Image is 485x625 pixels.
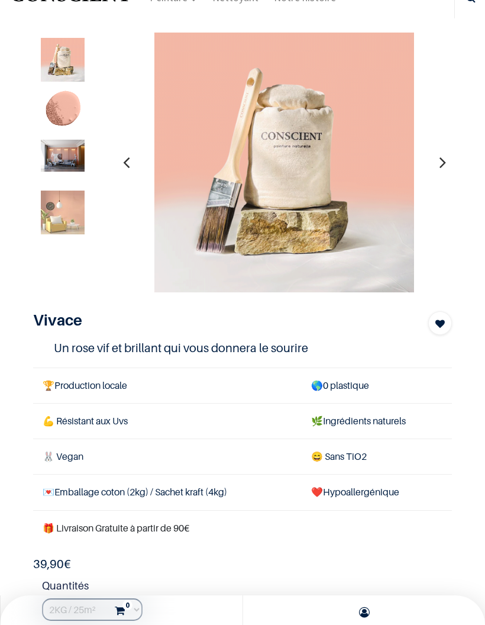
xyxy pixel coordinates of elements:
[154,32,415,292] img: Product image
[43,522,189,534] font: 🎁 Livraison Gratuite à partir de 90€
[33,557,71,571] b: €
[41,89,85,133] img: Product image
[54,339,431,357] h4: Un rose vif et brillant qui vous donnera le sourire
[122,600,132,610] sup: 0
[33,311,389,330] h1: Vivace
[33,557,64,571] span: 39,90
[4,595,240,625] a: 0
[33,475,302,510] td: Emballage coton (2kg) / Sachet kraft (4kg)
[435,317,445,331] span: Add to wishlist
[42,578,452,598] strong: Quantités
[43,379,54,391] span: 🏆
[311,450,330,462] span: 😄 S
[41,38,85,82] img: Product image
[43,486,54,498] span: 💌
[41,140,85,172] img: Product image
[311,415,323,427] span: 🌿
[302,475,452,510] td: ❤️Hypoallergénique
[41,191,85,234] img: Product image
[43,450,83,462] span: 🐰 Vegan
[311,379,323,391] span: 🌎
[302,368,452,403] td: 0 plastique
[428,311,452,335] button: Add to wishlist
[33,368,302,403] td: Production locale
[302,404,452,439] td: Ingrédients naturels
[302,439,452,475] td: ans TiO2
[424,549,480,604] iframe: Tidio Chat
[43,415,128,427] span: 💪 Résistant aux Uvs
